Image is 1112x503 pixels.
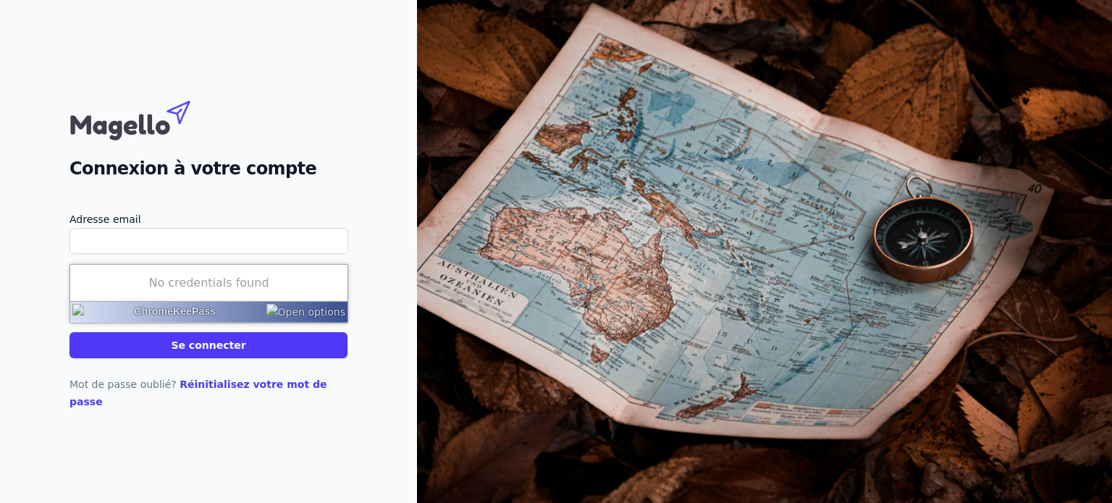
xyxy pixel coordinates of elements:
[69,379,327,407] a: Réinitialisez votre mot de passe
[134,304,216,321] div: ChromeKeePass
[266,304,345,321] img: Open options
[69,376,347,410] p: Mot de passe oublié?
[72,304,84,321] img: icon48.png
[69,156,347,182] h2: Connexion à votre compte
[69,211,347,228] label: Adresse email
[69,93,222,144] img: Magello
[70,265,347,301] div: No credentials found
[69,332,347,358] button: Se connecter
